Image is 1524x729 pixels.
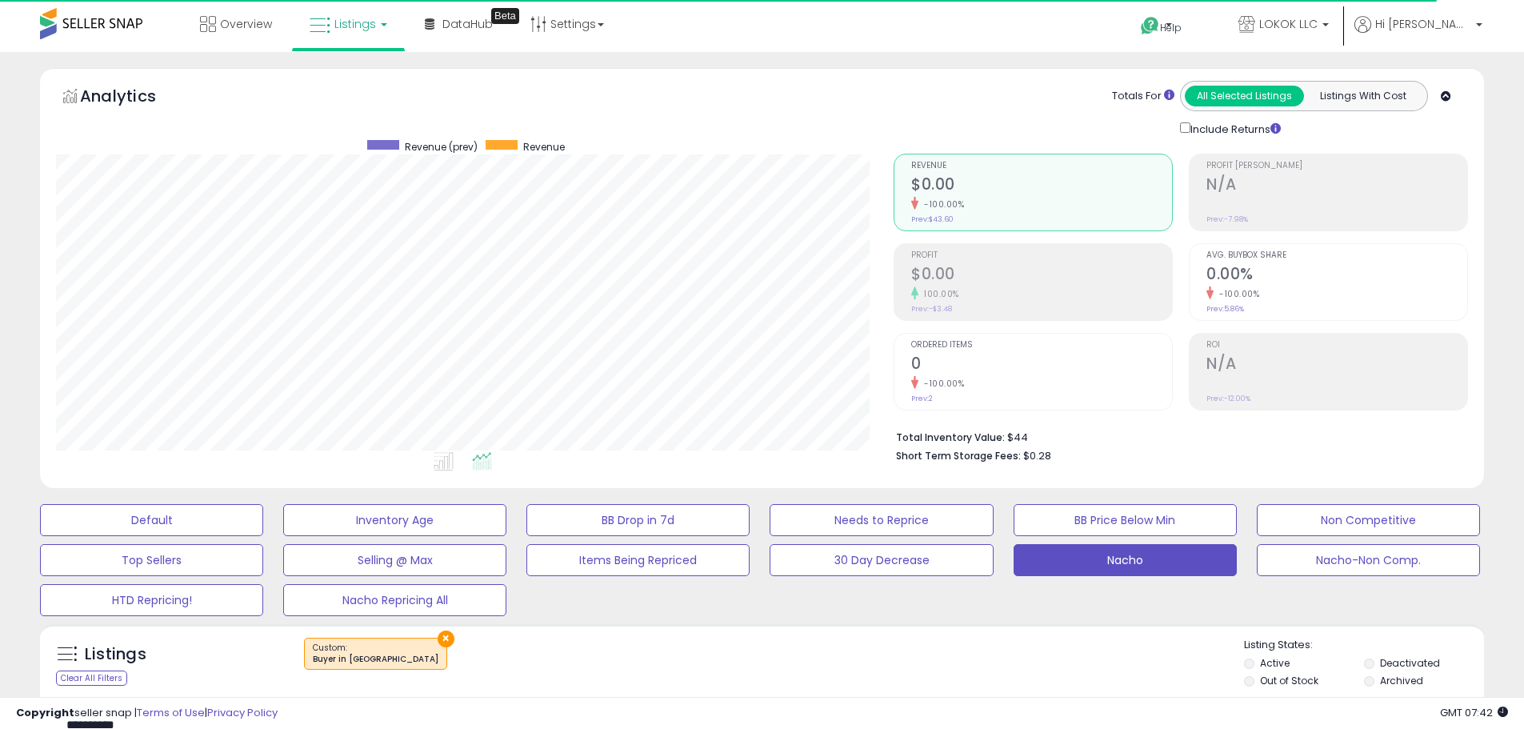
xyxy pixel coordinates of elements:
b: Total Inventory Value: [896,431,1005,444]
span: Profit [PERSON_NAME] [1206,162,1467,170]
small: Prev: $43.60 [911,214,954,224]
span: Overview [220,16,272,32]
h2: N/A [1206,354,1467,376]
span: Revenue [523,140,565,154]
strong: Copyright [16,705,74,720]
button: Listings With Cost [1303,86,1422,106]
button: Default [40,504,263,536]
span: Profit [911,251,1172,260]
span: DataHub [442,16,493,32]
div: Clear All Filters [56,671,127,686]
span: Avg. Buybox Share [1206,251,1467,260]
h5: Analytics [80,85,187,111]
h2: 0 [911,354,1172,376]
small: -100.00% [918,378,964,390]
button: All Selected Listings [1185,86,1304,106]
span: Revenue [911,162,1172,170]
button: × [438,631,454,647]
span: Custom: [313,642,438,666]
div: Totals For [1112,89,1174,104]
button: Nacho Repricing All [283,584,506,616]
small: Prev: 2 [911,394,933,403]
small: Prev: -7.98% [1206,214,1248,224]
li: $44 [896,427,1456,446]
button: Nacho-Non Comp. [1257,544,1480,576]
b: Short Term Storage Fees: [896,449,1021,463]
button: Non Competitive [1257,504,1480,536]
span: Hi [PERSON_NAME] [1375,16,1471,32]
button: Top Sellers [40,544,263,576]
label: Out of Stock [1260,674,1318,687]
span: 2025-10-12 07:42 GMT [1440,705,1508,720]
small: -100.00% [1214,288,1259,300]
small: Prev: -12.00% [1206,394,1250,403]
span: ROI [1206,341,1467,350]
button: Items Being Repriced [526,544,750,576]
small: -100.00% [918,198,964,210]
button: 30 Day Decrease [770,544,993,576]
button: Nacho [1014,544,1237,576]
h2: $0.00 [911,265,1172,286]
div: Include Returns [1168,119,1300,138]
button: BB Drop in 7d [526,504,750,536]
h2: $0.00 [911,175,1172,197]
button: BB Price Below Min [1014,504,1237,536]
h2: N/A [1206,175,1467,197]
small: 100.00% [918,288,959,300]
button: Needs to Reprice [770,504,993,536]
div: seller snap | | [16,706,278,721]
label: Deactivated [1380,656,1440,670]
small: Prev: -$3.48 [911,304,952,314]
span: Listings [334,16,376,32]
h5: Listings [85,643,146,666]
a: Terms of Use [137,705,205,720]
label: Active [1260,656,1290,670]
span: $0.28 [1023,448,1051,463]
button: HTD Repricing! [40,584,263,616]
a: Help [1128,4,1213,52]
h2: 0.00% [1206,265,1467,286]
span: Revenue (prev) [405,140,478,154]
span: Ordered Items [911,341,1172,350]
div: Buyer in [GEOGRAPHIC_DATA] [313,654,438,665]
a: Privacy Policy [207,705,278,720]
button: Inventory Age [283,504,506,536]
i: Get Help [1140,16,1160,36]
span: LOKOK LLC [1259,16,1318,32]
a: Hi [PERSON_NAME] [1354,16,1482,52]
div: Tooltip anchor [491,8,519,24]
p: Listing States: [1244,638,1484,653]
label: Archived [1380,674,1423,687]
button: Selling @ Max [283,544,506,576]
small: Prev: 5.86% [1206,304,1244,314]
span: Help [1160,21,1182,34]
